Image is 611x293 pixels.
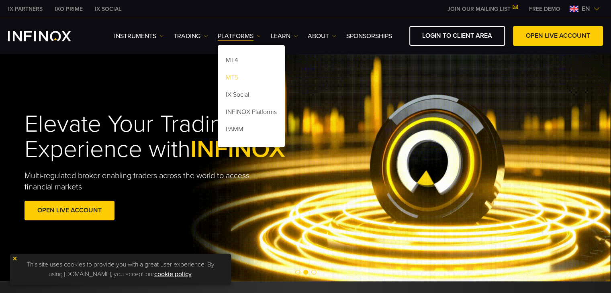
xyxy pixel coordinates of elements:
a: MT5 [218,70,285,87]
a: cookie policy [154,270,192,278]
span: Go to slide 3 [311,270,316,275]
a: INFINOX Platforms [218,105,285,122]
a: ABOUT [308,31,336,41]
p: Multi-regulated broker enabling traders across the world to access financial markets [25,170,263,193]
a: INFINOX [2,5,49,13]
span: INFINOX [190,135,285,164]
a: IX Social [218,87,285,105]
a: PAMM [218,122,285,139]
a: OPEN LIVE ACCOUNT [513,26,603,46]
a: PLATFORMS [218,31,261,41]
a: INFINOX [89,5,127,13]
a: SPONSORSHIPS [346,31,392,41]
a: INFINOX Logo [8,31,90,41]
span: Go to slide 1 [295,270,300,275]
a: OPEN LIVE ACCOUNT [25,201,114,220]
a: MT4 [218,53,285,70]
a: TRADING [174,31,208,41]
span: Go to slide 2 [303,270,308,275]
a: INFINOX MENU [523,5,566,13]
a: Instruments [114,31,163,41]
img: yellow close icon [12,256,18,261]
a: Learn [271,31,298,41]
span: en [578,4,593,14]
a: LOGIN TO CLIENT AREA [409,26,505,46]
a: JOIN OUR MAILING LIST [441,6,523,12]
h1: Elevate Your Trading Experience with [25,112,323,162]
p: This site uses cookies to provide you with a great user experience. By using [DOMAIN_NAME], you a... [14,258,227,281]
a: INFINOX [49,5,89,13]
